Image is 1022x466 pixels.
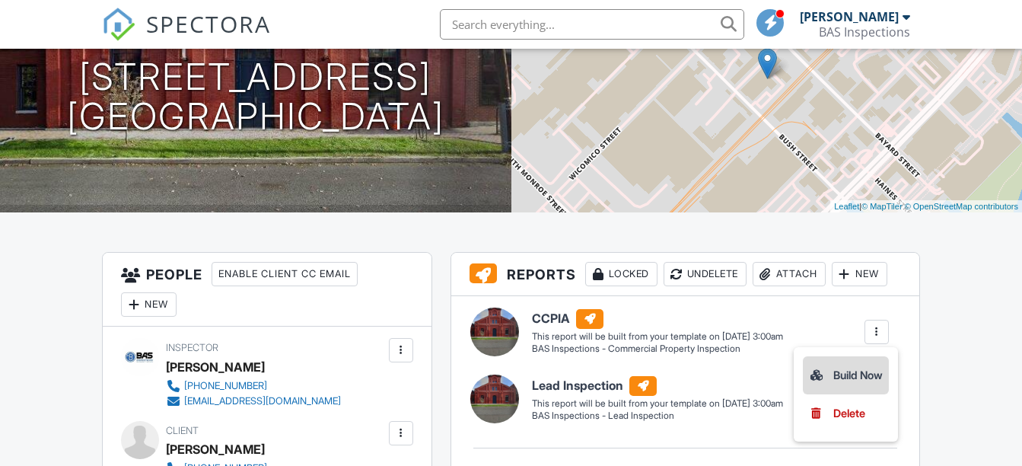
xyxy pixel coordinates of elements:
a: Delete [809,405,883,422]
a: Leaflet [834,202,859,211]
a: [PHONE_NUMBER] [166,378,341,394]
span: Inspector [166,342,218,353]
div: [PERSON_NAME] [800,9,899,24]
h1: [STREET_ADDRESS] [GEOGRAPHIC_DATA] [67,57,444,138]
input: Search everything... [440,9,744,40]
div: Attach [753,262,826,286]
h6: CCPIA [532,309,783,329]
div: BAS Inspections - Commercial Property Inspection [532,343,783,356]
div: | [830,200,1022,213]
div: Locked [585,262,657,286]
a: Build Now [803,356,889,394]
span: Client [166,425,199,436]
h3: Reports [451,253,919,296]
div: This report will be built from your template on [DATE] 3:00am [532,397,783,410]
div: Undelete [664,262,747,286]
div: Delete [833,405,865,422]
div: BAS Inspections - Lead Inspection [532,410,783,423]
div: [PERSON_NAME] [166,438,265,461]
a: SPECTORA [102,21,271,53]
a: © MapTiler [861,202,903,211]
h3: People [103,253,431,327]
div: This report will be built from your template on [DATE] 3:00am [532,330,783,343]
img: The Best Home Inspection Software - Spectora [102,8,135,41]
a: [EMAIL_ADDRESS][DOMAIN_NAME] [166,394,341,409]
h6: Lead Inspection [532,376,783,396]
div: [PERSON_NAME] [166,356,265,378]
div: New [832,262,887,286]
div: New [121,292,177,317]
div: Build Now [809,366,883,385]
div: BAS Inspections [819,24,910,40]
div: [PHONE_NUMBER] [184,380,267,392]
div: Enable Client CC Email [212,262,358,286]
span: SPECTORA [146,8,271,40]
div: [EMAIL_ADDRESS][DOMAIN_NAME] [184,395,341,407]
a: © OpenStreetMap contributors [905,202,1018,211]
